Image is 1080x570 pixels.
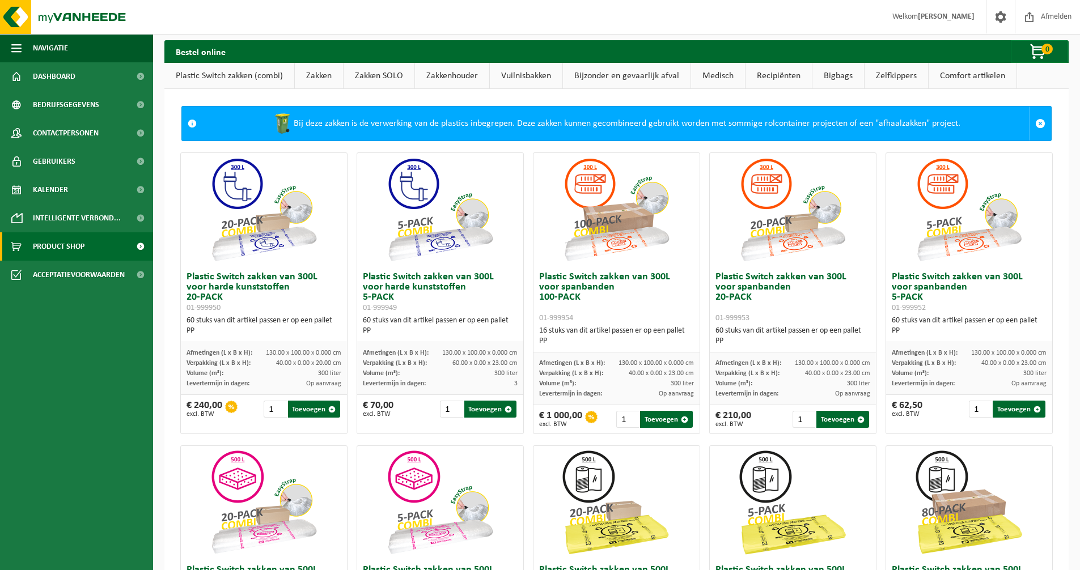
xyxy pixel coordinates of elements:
[918,12,975,21] strong: [PERSON_NAME]
[912,446,1026,559] img: 01-999968
[288,401,341,418] button: Toevoegen
[912,153,1026,266] img: 01-999952
[835,390,870,397] span: Op aanvraag
[715,370,780,377] span: Verpakking (L x B x H):
[207,153,320,266] img: 01-999950
[187,411,222,418] span: excl. BTW
[33,232,84,261] span: Product Shop
[616,411,639,428] input: 1
[671,380,694,387] span: 300 liter
[795,360,870,367] span: 130.00 x 100.00 x 0.000 cm
[715,390,778,397] span: Levertermijn in dagen:
[715,272,870,323] h3: Plastic Switch zakken van 300L voor spanbanden 20-PACK
[33,147,75,176] span: Gebruikers
[187,316,341,336] div: 60 stuks van dit artikel passen er op een pallet
[383,446,497,559] img: 01-999955
[363,272,518,313] h3: Plastic Switch zakken van 300L voor harde kunststoffen 5-PACK
[33,119,99,147] span: Contactpersonen
[363,370,400,377] span: Volume (m³):
[892,350,958,356] span: Afmetingen (L x B x H):
[363,316,518,336] div: 60 stuks van dit artikel passen er op een pallet
[363,326,518,336] div: PP
[691,63,745,89] a: Medisch
[929,63,1017,89] a: Comfort artikelen
[539,421,582,428] span: excl. BTW
[539,314,573,322] span: 01-999954
[452,360,518,367] span: 60.00 x 0.00 x 23.00 cm
[993,401,1045,418] button: Toevoegen
[187,401,222,418] div: € 240,00
[295,63,343,89] a: Zakken
[490,63,562,89] a: Vuilnisbakken
[892,380,955,387] span: Levertermijn in dagen:
[187,272,341,313] h3: Plastic Switch zakken van 300L voor harde kunststoffen 20-PACK
[539,370,603,377] span: Verpakking (L x B x H):
[892,401,922,418] div: € 62,50
[306,380,341,387] span: Op aanvraag
[659,390,694,397] span: Op aanvraag
[892,360,956,367] span: Verpakking (L x B x H):
[539,326,694,346] div: 16 stuks van dit artikel passen er op een pallet
[415,63,489,89] a: Zakkenhouder
[892,316,1047,336] div: 60 stuks van dit artikel passen er op een pallet
[187,370,223,377] span: Volume (m³):
[715,411,751,428] div: € 210,00
[442,350,518,356] span: 130.00 x 100.00 x 0.000 cm
[266,350,341,356] span: 130.00 x 100.00 x 0.000 cm
[715,380,752,387] span: Volume (m³):
[187,326,341,336] div: PP
[816,411,869,428] button: Toevoegen
[715,360,781,367] span: Afmetingen (L x B x H):
[892,326,1047,336] div: PP
[187,304,221,312] span: 01-999950
[33,176,68,204] span: Kalender
[33,62,75,91] span: Dashboard
[805,370,870,377] span: 40.00 x 0.00 x 23.00 cm
[344,63,414,89] a: Zakken SOLO
[1011,380,1047,387] span: Op aanvraag
[514,380,518,387] span: 3
[640,411,693,428] button: Toevoegen
[363,360,427,367] span: Verpakking (L x B x H):
[363,380,426,387] span: Levertermijn in dagen:
[363,401,393,418] div: € 70,00
[736,153,849,266] img: 01-999953
[746,63,812,89] a: Recipiënten
[1011,40,1068,63] button: 0
[892,304,926,312] span: 01-999952
[383,153,497,266] img: 01-999949
[812,63,864,89] a: Bigbags
[440,401,463,418] input: 1
[363,304,397,312] span: 01-999949
[539,360,605,367] span: Afmetingen (L x B x H):
[560,153,673,266] img: 01-999954
[715,326,870,346] div: 60 stuks van dit artikel passen er op een pallet
[1041,44,1053,54] span: 0
[187,380,249,387] span: Levertermijn in dagen:
[539,380,576,387] span: Volume (m³):
[33,204,121,232] span: Intelligente verbond...
[539,411,582,428] div: € 1 000,00
[1023,370,1047,377] span: 300 liter
[276,360,341,367] span: 40.00 x 0.00 x 20.00 cm
[207,446,320,559] img: 01-999956
[715,314,749,322] span: 01-999953
[363,350,429,356] span: Afmetingen (L x B x H):
[847,380,870,387] span: 300 liter
[318,370,341,377] span: 300 liter
[892,370,929,377] span: Volume (m³):
[363,411,393,418] span: excl. BTW
[892,272,1047,313] h3: Plastic Switch zakken van 300L voor spanbanden 5-PACK
[715,336,870,346] div: PP
[981,360,1047,367] span: 40.00 x 0.00 x 23.00 cm
[187,360,251,367] span: Verpakking (L x B x H):
[539,336,694,346] div: PP
[494,370,518,377] span: 300 liter
[164,63,294,89] a: Plastic Switch zakken (combi)
[33,34,68,62] span: Navigatie
[865,63,928,89] a: Zelfkippers
[619,360,694,367] span: 130.00 x 100.00 x 0.000 cm
[892,411,922,418] span: excl. BTW
[1029,107,1051,141] a: Sluit melding
[464,401,517,418] button: Toevoegen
